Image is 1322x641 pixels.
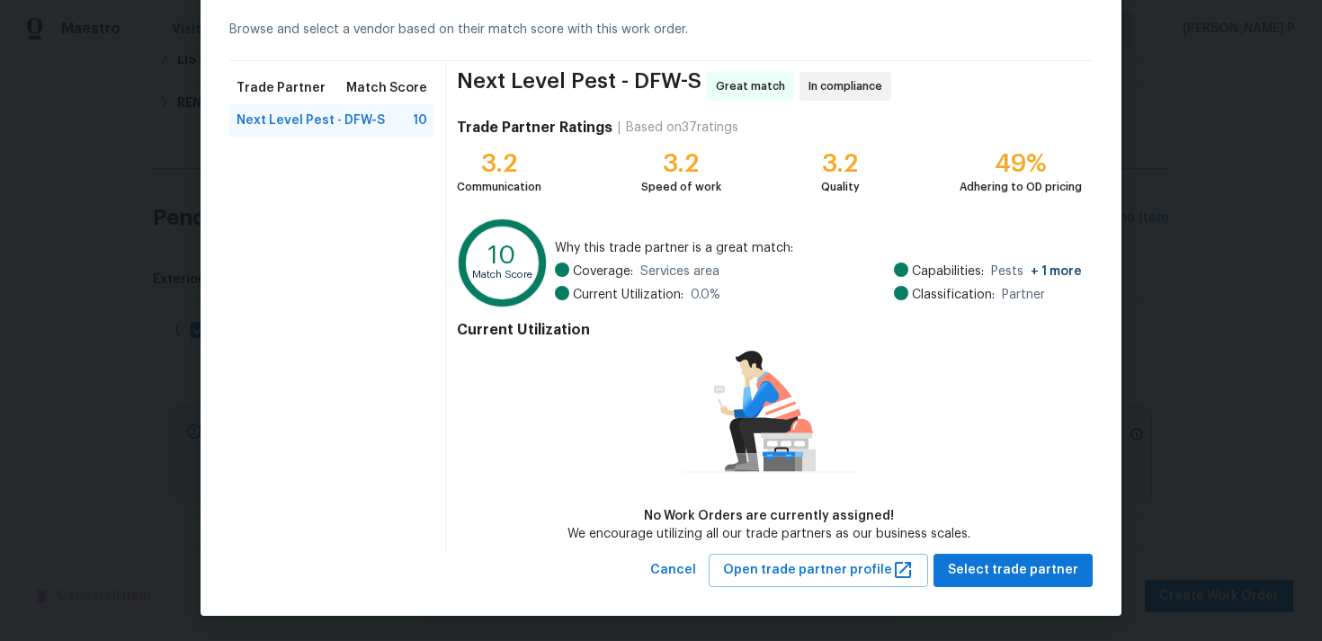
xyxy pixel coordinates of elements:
[237,79,326,97] span: Trade Partner
[1002,286,1045,304] span: Partner
[650,559,696,582] span: Cancel
[643,554,703,587] button: Cancel
[948,559,1078,582] span: Select trade partner
[573,263,633,280] span: Coverage:
[641,178,721,196] div: Speed of work
[472,270,532,280] text: Match Score
[1031,265,1082,278] span: + 1 more
[821,155,860,173] div: 3.2
[691,286,720,304] span: 0.0 %
[457,321,1082,339] h4: Current Utilization
[567,525,970,543] div: We encourage utilizing all our trade partners as our business scales.
[457,119,612,137] h4: Trade Partner Ratings
[555,239,1082,257] span: Why this trade partner is a great match:
[723,559,914,582] span: Open trade partner profile
[457,155,541,173] div: 3.2
[346,79,427,97] span: Match Score
[991,263,1082,280] span: Pests
[641,155,721,173] div: 3.2
[808,77,889,95] span: In compliance
[960,178,1082,196] div: Adhering to OD pricing
[933,554,1093,587] button: Select trade partner
[709,554,928,587] button: Open trade partner profile
[821,178,860,196] div: Quality
[567,507,970,525] div: No Work Orders are currently assigned!
[960,155,1082,173] div: 49%
[626,119,738,137] div: Based on 37 ratings
[912,286,995,304] span: Classification:
[237,111,385,129] span: Next Level Pest - DFW-S
[488,243,516,268] text: 10
[912,263,984,280] span: Capabilities:
[640,263,719,280] span: Services area
[612,119,626,137] div: |
[457,178,541,196] div: Communication
[413,111,427,129] span: 10
[716,77,792,95] span: Great match
[573,286,683,304] span: Current Utilization:
[457,72,701,101] span: Next Level Pest - DFW-S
